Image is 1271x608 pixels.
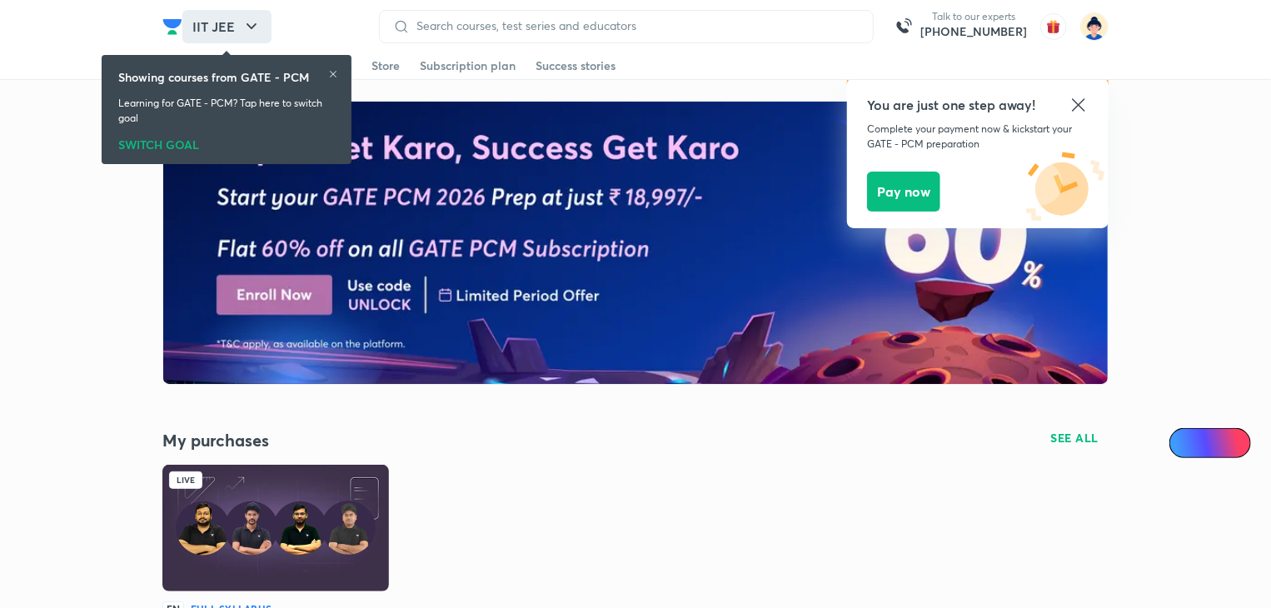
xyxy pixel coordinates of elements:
[867,172,940,212] button: Pay now
[536,52,616,79] a: Success stories
[162,430,635,451] h4: My purchases
[536,57,616,74] div: Success stories
[371,52,400,79] a: Store
[182,10,272,43] button: IIT JEE
[162,17,182,37] img: Company Logo
[887,10,920,43] img: call-us
[920,23,1027,40] a: [PHONE_NUMBER]
[867,122,1089,152] p: Complete your payment now & kickstart your GATE - PCM preparation
[867,95,1089,115] h5: You are just one step away!
[162,465,389,591] img: Batch Thumbnail
[169,471,202,489] div: Live
[1179,436,1193,450] img: Icon
[1197,436,1241,450] span: Ai Doubts
[118,96,335,126] p: Learning for GATE - PCM? Tap here to switch goal
[1169,428,1251,458] a: Ai Doubts
[118,132,335,151] div: SWITCH GOAL
[1040,13,1067,40] img: avatar
[420,52,516,79] a: Subscription plan
[1080,12,1109,41] img: Mohit
[1041,425,1109,451] button: SEE ALL
[1023,152,1109,226] img: icon
[118,68,309,86] h6: Showing courses from GATE - PCM
[1051,432,1099,444] span: SEE ALL
[371,57,400,74] div: Store
[420,57,516,74] div: Subscription plan
[410,19,860,32] input: Search courses, test series and educators
[920,10,1027,23] p: Talk to our experts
